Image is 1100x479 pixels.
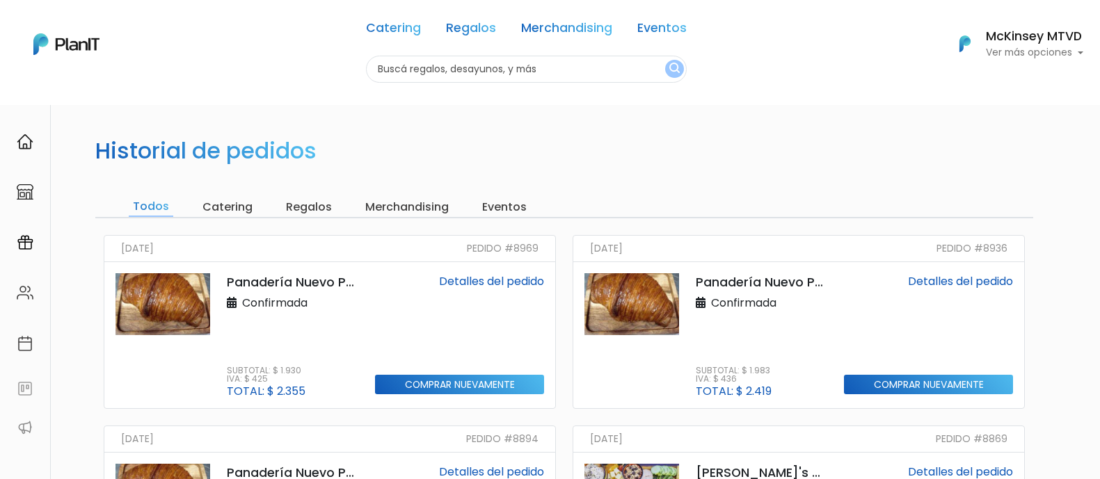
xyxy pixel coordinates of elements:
[637,22,687,39] a: Eventos
[950,29,980,59] img: PlanIt Logo
[227,273,358,291] p: Panadería Nuevo Pocitos
[121,432,154,446] small: [DATE]
[375,375,544,395] input: Comprar nuevamente
[584,273,679,335] img: thumb_WhatsApp_Image_2023-08-31_at_13.46.34.jpeg
[936,241,1007,256] small: Pedido #8936
[467,241,539,256] small: Pedido #8969
[466,432,539,446] small: Pedido #8894
[17,133,33,150] img: home-e721727adea9d79c4d83392d1f703f7f8bce08238fde08b1acbfd93340b81755.svg
[361,197,453,217] input: Merchandising
[17,284,33,301] img: people-662611757002400ad9ed0e3c099ab2801c6687ba6c219adb57efc949bc21e19d.svg
[17,419,33,436] img: partners-52edf745621dab592f3b2c58e3bca9d71375a7ef29c3b500c9f145b62cc070d4.svg
[936,432,1007,446] small: Pedido #8869
[227,375,305,383] p: IVA: $ 425
[908,273,1013,289] a: Detalles del pedido
[941,26,1083,62] button: PlanIt Logo McKinsey MTVD Ver más opciones
[227,386,305,397] p: Total: $ 2.355
[17,335,33,352] img: calendar-87d922413cdce8b2cf7b7f5f62616a5cf9e4887200fb71536465627b3292af00.svg
[844,375,1013,395] input: Comprar nuevamente
[986,48,1083,58] p: Ver más opciones
[95,138,317,164] h2: Historial de pedidos
[986,31,1083,43] h6: McKinsey MTVD
[129,197,173,217] input: Todos
[669,63,680,76] img: search_button-432b6d5273f82d61273b3651a40e1bd1b912527efae98b1b7a1b2c0702e16a8d.svg
[478,197,531,217] input: Eventos
[366,56,687,83] input: Buscá regalos, desayunos, y más
[227,366,305,375] p: Subtotal: $ 1.930
[17,234,33,251] img: campaigns-02234683943229c281be62815700db0a1741e53638e28bf9629b52c665b00959.svg
[696,386,772,397] p: Total: $ 2.419
[115,273,210,335] img: thumb_WhatsApp_Image_2023-08-31_at_13.46.34.jpeg
[121,241,154,256] small: [DATE]
[696,366,772,375] p: Subtotal: $ 1.983
[696,375,772,383] p: IVA: $ 436
[17,380,33,397] img: feedback-78b5a0c8f98aac82b08bfc38622c3050aee476f2c9584af64705fc4e61158814.svg
[696,273,827,291] p: Panadería Nuevo Pocitos
[17,184,33,200] img: marketplace-4ceaa7011d94191e9ded77b95e3339b90024bf715f7c57f8cf31f2d8c509eaba.svg
[227,295,308,311] p: Confirmada
[282,197,336,217] input: Regalos
[446,22,496,39] a: Regalos
[439,273,544,289] a: Detalles del pedido
[521,22,612,39] a: Merchandising
[590,241,623,256] small: [DATE]
[198,197,257,217] input: Catering
[366,22,421,39] a: Catering
[696,295,776,311] p: Confirmada
[33,33,99,55] img: PlanIt Logo
[590,432,623,446] small: [DATE]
